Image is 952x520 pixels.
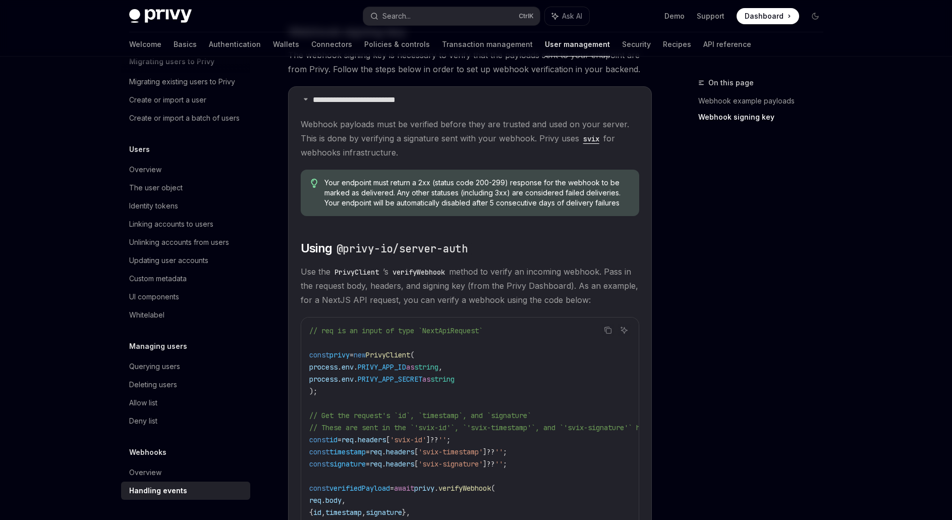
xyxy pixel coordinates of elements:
[121,233,250,251] a: Unlinking accounts from users
[121,73,250,91] a: Migrating existing users to Privy
[129,466,161,479] div: Overview
[406,362,414,372] span: as
[121,376,250,394] a: Deleting users
[129,379,177,391] div: Deleting users
[121,306,250,324] a: Whitelabel
[342,375,354,384] span: env
[703,32,751,57] a: API reference
[358,375,422,384] span: PRIVY_APP_SECRET
[129,164,161,176] div: Overview
[329,447,366,456] span: timestamp
[309,484,329,493] span: const
[129,218,213,230] div: Linking accounts to users
[362,508,366,517] span: ,
[418,447,483,456] span: 'svix-timestamp'
[430,375,455,384] span: string
[364,32,430,57] a: Policies & controls
[129,182,183,194] div: The user object
[370,447,382,456] span: req
[350,350,354,359] span: =
[313,508,321,517] span: id
[442,32,533,57] a: Transaction management
[129,291,179,303] div: UI components
[366,447,370,456] span: =
[354,350,366,359] span: new
[354,362,358,372] span: .
[708,77,754,89] span: On this page
[121,197,250,215] a: Identity tokens
[309,459,329,469] span: const
[414,459,418,469] span: [
[664,11,685,21] a: Demo
[121,161,250,179] a: Overview
[382,459,386,469] span: .
[410,350,414,359] span: (
[121,482,250,500] a: Handling events
[601,324,614,337] button: Copy the contents from the code block
[273,32,299,57] a: Wallets
[129,485,187,497] div: Handling events
[483,447,487,456] span: ]
[579,133,603,143] a: svix
[491,484,495,493] span: (
[129,254,208,267] div: Updating user accounts
[390,484,394,493] span: =
[495,459,503,469] span: ''
[622,32,651,57] a: Security
[301,117,639,160] span: Webhook payloads must be verified before they are trusted and used on your server. This is done b...
[503,447,507,456] span: ;
[129,309,164,321] div: Whitelabel
[209,32,261,57] a: Authentication
[358,362,406,372] span: PRIVY_APP_ID
[301,265,639,307] span: Use the ’s method to verify an incoming webhook. Pass in the request body, headers, and signing k...
[366,459,370,469] span: =
[386,459,414,469] span: headers
[402,508,410,517] span: },
[697,11,724,21] a: Support
[745,11,783,21] span: Dashboard
[487,459,495,469] span: ??
[438,484,491,493] span: verifyWebhook
[663,32,691,57] a: Recipes
[129,340,187,352] h5: Managing users
[698,109,831,125] a: Webhook signing key
[414,447,418,456] span: [
[338,435,342,444] span: =
[414,362,438,372] span: string
[338,362,342,372] span: .
[807,8,823,24] button: Toggle dark mode
[579,133,603,144] code: svix
[309,447,329,456] span: const
[309,411,531,420] span: // Get the request's `id`, `timestamp`, and `signature`
[487,447,495,456] span: ??
[342,496,346,505] span: ,
[354,435,358,444] span: .
[545,32,610,57] a: User management
[618,324,631,337] button: Ask AI
[121,357,250,376] a: Querying users
[309,435,329,444] span: const
[129,397,157,409] div: Allow list
[386,435,390,444] span: [
[309,362,338,372] span: process
[426,435,430,444] span: ]
[129,32,161,57] a: Welcome
[121,288,250,306] a: UI components
[388,267,449,278] code: verifyWebhook
[329,459,366,469] span: signature
[309,350,329,359] span: const
[329,435,338,444] span: id
[309,508,313,517] span: {
[129,76,235,88] div: Migrating existing users to Privy
[438,435,446,444] span: ''
[342,362,354,372] span: env
[354,375,358,384] span: .
[129,9,192,23] img: dark logo
[370,459,382,469] span: req
[330,267,383,278] code: PrivyClient
[311,32,352,57] a: Connectors
[121,179,250,197] a: The user object
[288,48,652,76] span: The webhook signing key is necessary to verify that the payloads sent to your endpoint are from P...
[121,270,250,288] a: Custom metadata
[338,375,342,384] span: .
